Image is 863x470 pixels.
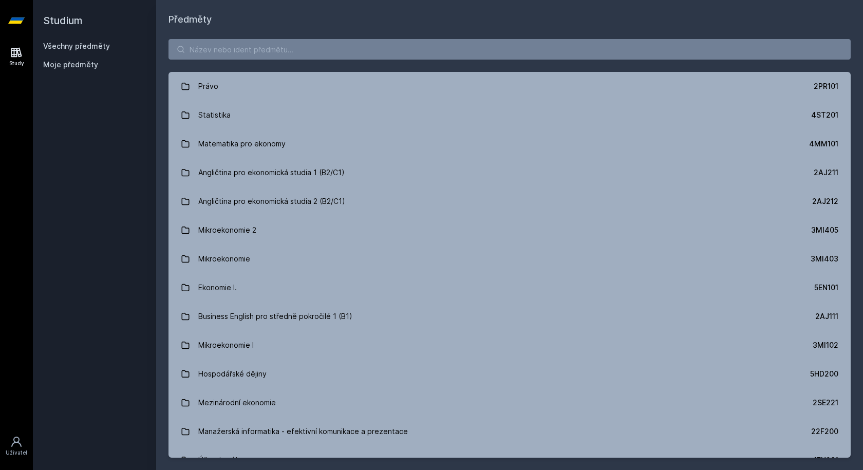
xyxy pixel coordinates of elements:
div: Ekonomie I. [198,277,237,298]
div: 3MI405 [811,225,838,235]
h1: Předměty [168,12,851,27]
div: 2AJ111 [815,311,838,322]
div: 4MM101 [809,139,838,149]
span: Moje předměty [43,60,98,70]
div: 2PR101 [814,81,838,91]
div: Manažerská informatika - efektivní komunikace a prezentace [198,421,408,442]
a: Angličtina pro ekonomická studia 1 (B2/C1) 2AJ211 [168,158,851,187]
a: Mezinárodní ekonomie 2SE221 [168,388,851,417]
div: 4ST201 [811,110,838,120]
div: Mikroekonomie 2 [198,220,256,240]
div: 2SE221 [813,398,838,408]
div: Statistika [198,105,231,125]
a: Business English pro středně pokročilé 1 (B1) 2AJ111 [168,302,851,331]
div: 2AJ211 [814,167,838,178]
div: Business English pro středně pokročilé 1 (B1) [198,306,352,327]
div: Mikroekonomie I [198,335,254,355]
div: 2AJ212 [812,196,838,206]
a: Ekonomie I. 5EN101 [168,273,851,302]
div: 5HD200 [810,369,838,379]
div: Právo [198,76,218,97]
a: Statistika 4ST201 [168,101,851,129]
div: 3MI102 [813,340,838,350]
a: Všechny předměty [43,42,110,50]
a: Matematika pro ekonomy 4MM101 [168,129,851,158]
div: 5EN101 [814,283,838,293]
a: Study [2,41,31,72]
a: Angličtina pro ekonomická studia 2 (B2/C1) 2AJ212 [168,187,851,216]
a: Uživatel [2,430,31,462]
div: 1FU201 [814,455,838,465]
div: Study [9,60,24,67]
a: Mikroekonomie 3MI403 [168,245,851,273]
div: Angličtina pro ekonomická studia 1 (B2/C1) [198,162,345,183]
div: Hospodářské dějiny [198,364,267,384]
div: 22F200 [811,426,838,437]
a: Manažerská informatika - efektivní komunikace a prezentace 22F200 [168,417,851,446]
div: Matematika pro ekonomy [198,134,286,154]
a: Mikroekonomie 2 3MI405 [168,216,851,245]
div: Uživatel [6,449,27,457]
div: 3MI403 [811,254,838,264]
div: Mezinárodní ekonomie [198,392,276,413]
a: Právo 2PR101 [168,72,851,101]
div: Angličtina pro ekonomická studia 2 (B2/C1) [198,191,345,212]
a: Mikroekonomie I 3MI102 [168,331,851,360]
input: Název nebo ident předmětu… [168,39,851,60]
div: Mikroekonomie [198,249,250,269]
a: Hospodářské dějiny 5HD200 [168,360,851,388]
